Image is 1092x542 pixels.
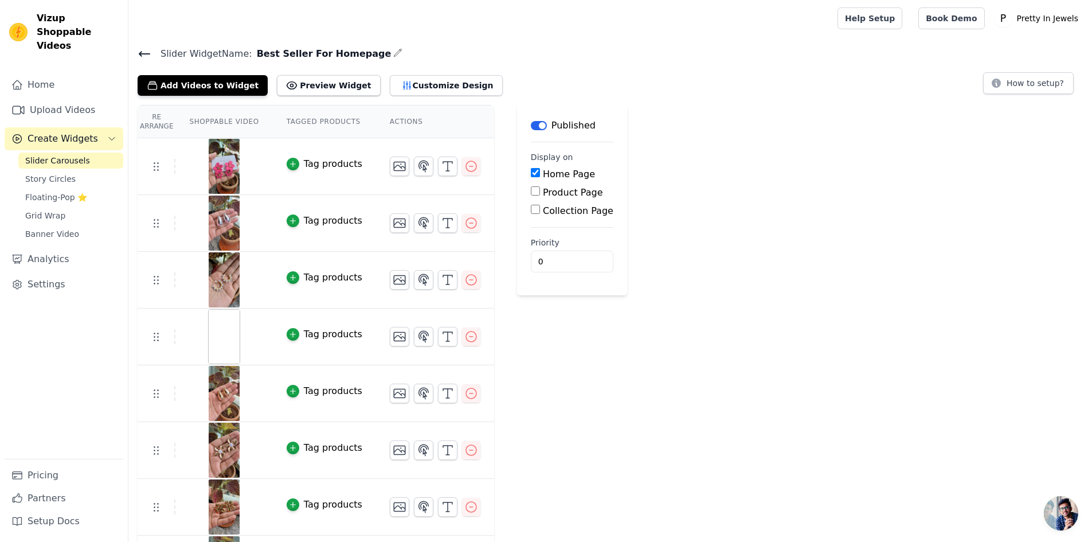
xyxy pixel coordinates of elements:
div: Tag products [304,271,362,284]
button: Change Thumbnail [390,327,409,346]
div: Tag products [304,441,362,455]
button: Change Thumbnail [390,440,409,460]
div: Tag products [304,384,362,398]
a: Home [5,73,123,96]
th: Actions [376,106,494,138]
a: Analytics [5,248,123,271]
a: Setup Docs [5,510,123,533]
img: tn-618d8743d5a6448c967dcf4fea305636.png [208,423,240,478]
div: Tag products [304,498,362,512]
a: Pricing [5,464,123,487]
button: Change Thumbnail [390,270,409,290]
a: How to setup? [983,80,1074,91]
button: Create Widgets [5,127,123,150]
a: Help Setup [837,7,902,29]
img: tn-e7e4c51065624846b26dfb36518f0ec5.png [208,196,240,251]
div: Edit Name [393,46,402,61]
button: Customize Design [390,75,503,96]
span: Slider Carousels [25,155,90,166]
th: Re Arrange [138,106,175,138]
button: Add Videos to Widget [138,75,268,96]
text: P [1000,13,1005,24]
label: Home Page [543,169,595,180]
label: Product Page [543,187,603,198]
span: Slider Widget Name: [151,47,252,61]
button: Tag products [287,271,362,284]
div: Tag products [304,157,362,171]
span: Create Widgets [28,132,98,146]
legend: Display on [531,151,573,163]
a: Slider Carousels [18,153,123,169]
button: Change Thumbnail [390,384,409,403]
button: Tag products [287,441,362,455]
button: Tag products [287,157,362,171]
th: Tagged Products [273,106,376,138]
img: Vizup [9,23,28,41]
div: Tag products [304,214,362,228]
button: Change Thumbnail [390,497,409,517]
a: Book Demo [918,7,984,29]
span: Story Circles [25,173,76,185]
p: Published [551,119,596,132]
button: Change Thumbnail [390,157,409,176]
a: Story Circles [18,171,123,187]
p: Pretty In Jewels [1012,8,1083,29]
button: Tag products [287,214,362,228]
button: P Pretty In Jewels [994,8,1083,29]
button: Tag products [287,384,362,398]
span: Banner Video [25,228,79,240]
label: Priority [531,237,613,248]
span: Floating-Pop ⭐ [25,192,87,203]
button: Tag products [287,327,362,341]
button: Change Thumbnail [390,213,409,233]
img: tn-6ec19ea047f7477eb2499401fe72eb4c.png [208,366,240,421]
button: Tag products [287,498,362,512]
a: Floating-Pop ⭐ [18,189,123,205]
label: Collection Page [543,205,613,216]
th: Shoppable Video [175,106,272,138]
a: Settings [5,273,123,296]
a: Open chat [1044,496,1078,531]
button: Preview Widget [277,75,380,96]
a: Partners [5,487,123,510]
span: Grid Wrap [25,210,65,221]
a: Grid Wrap [18,208,123,224]
img: tn-c06fa688c2aa4443b32862c28e4d1e09.png [208,479,240,535]
img: tn-738ad55a20d84820b119cf536cb53c65.png [208,252,240,307]
a: Upload Videos [5,99,123,122]
span: Vizup Shoppable Videos [37,11,119,53]
a: Banner Video [18,226,123,242]
img: tn-6725eac3a8f54b14ab8655646234ebd1.png [208,139,240,194]
span: Best Seller For Homepage [252,47,392,61]
div: Tag products [304,327,362,341]
button: How to setup? [983,72,1074,94]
